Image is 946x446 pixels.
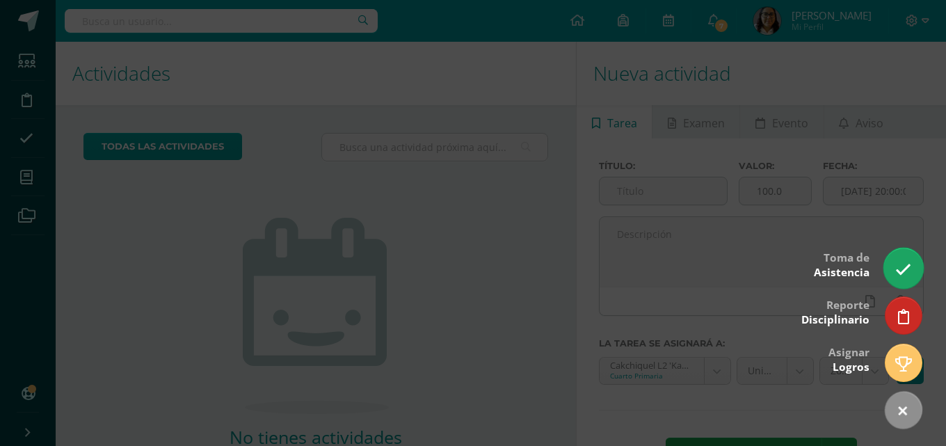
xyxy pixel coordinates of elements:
[828,336,869,381] div: Asignar
[801,312,869,327] span: Disciplinario
[814,241,869,287] div: Toma de
[833,360,869,374] span: Logros
[801,289,869,334] div: Reporte
[814,265,869,280] span: Asistencia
